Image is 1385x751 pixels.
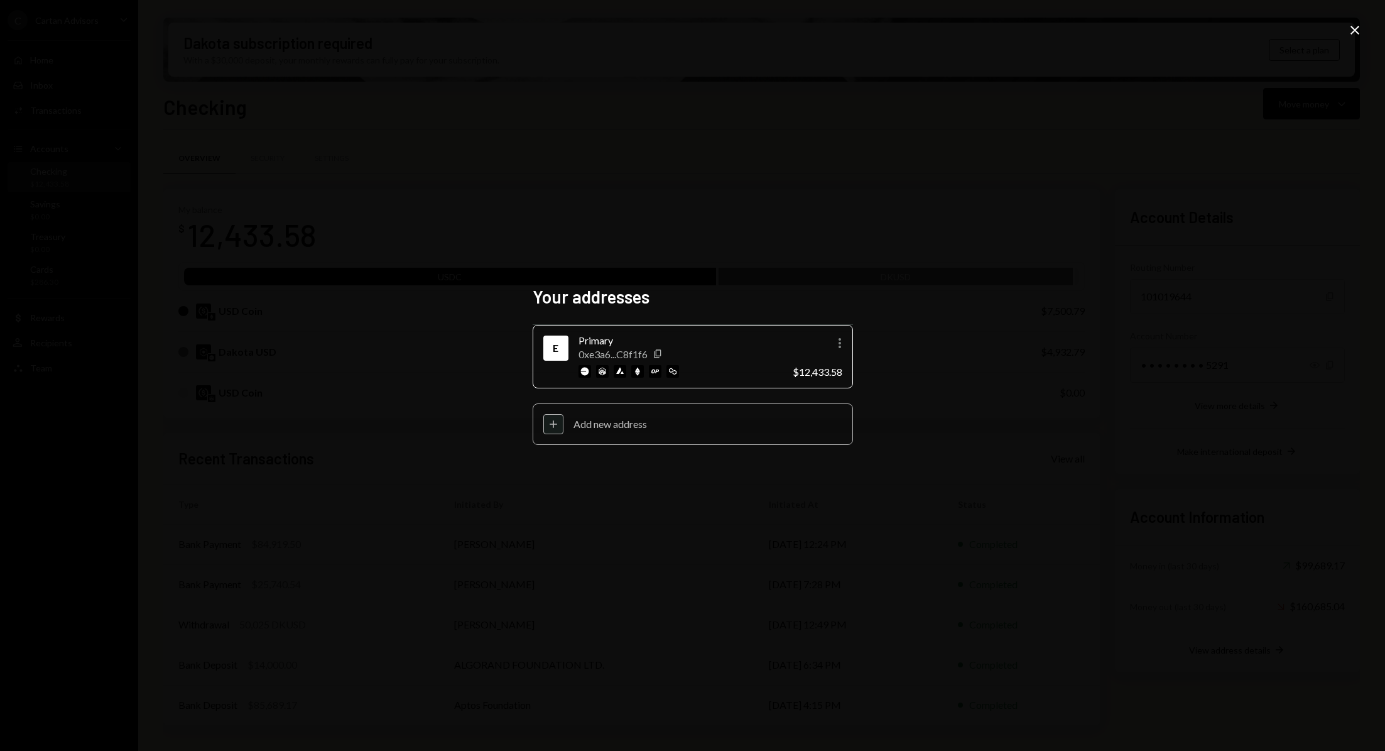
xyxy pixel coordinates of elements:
[666,365,679,378] img: polygon-mainnet
[614,365,626,378] img: avalanche-mainnet
[578,333,783,348] div: Primary
[533,403,853,445] button: Add new address
[578,348,648,360] div: 0xe3a6...C8f1f6
[596,365,609,378] img: arbitrum-mainnet
[573,418,842,430] div: Add new address
[793,366,842,378] div: $12,433.58
[649,365,661,378] img: optimism-mainnet
[578,365,591,378] img: base-mainnet
[546,338,566,358] div: Ethereum
[533,285,853,309] h2: Your addresses
[631,365,644,378] img: ethereum-mainnet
